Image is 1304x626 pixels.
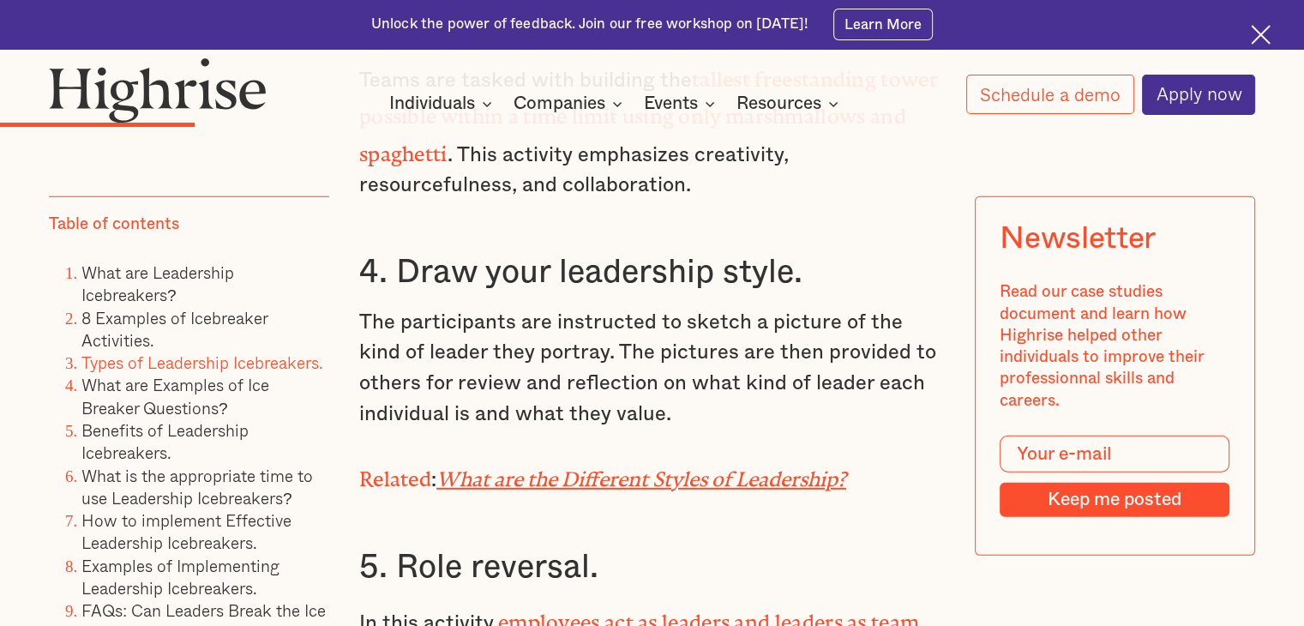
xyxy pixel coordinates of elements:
[359,252,945,293] h3: 4. Draw your leadership style.
[1001,436,1230,473] input: Your e-mail
[514,93,605,114] div: Companies
[359,68,938,155] strong: tallest freestanding tower possible within a time limit using only marshmallows and spaghetti
[49,57,267,123] img: Highrise logo
[359,308,945,430] p: The participants are instructed to sketch a picture of the kind of leader they portray. The pictu...
[1001,482,1230,516] input: Keep me posted
[389,93,475,114] div: Individuals
[1251,25,1271,45] img: Cross icon
[514,93,628,114] div: Companies
[1001,281,1230,412] div: Read our case studies document and learn how Highrise helped other individuals to improve their p...
[81,259,234,306] a: What are Leadership Icebreakers?
[81,349,323,374] a: Types of Leadership Icebreakers.
[1142,75,1255,115] a: Apply now
[81,372,269,419] a: What are Examples of Ice Breaker Questions?
[81,507,291,554] a: How to implement Effective Leadership Icebreakers.
[359,459,945,497] p: :
[1001,221,1156,256] div: Newsletter
[49,213,179,234] div: Table of contents
[359,547,945,588] h3: 5. Role reversal.
[644,93,698,114] div: Events
[966,75,1134,114] a: Schedule a demo
[644,93,720,114] div: Events
[1001,436,1230,517] form: Modal Form
[81,552,279,599] a: Examples of Implementing Leadership Icebreakers.
[81,417,249,464] a: Benefits of Leadership Icebreakers.
[833,9,934,39] a: Learn More
[81,462,313,509] a: What is the appropriate time to use Leadership Icebreakers?
[359,467,431,480] strong: Related
[436,467,846,480] a: What are the Different Styles of Leadership?
[371,15,808,34] div: Unlock the power of feedback. Join our free workshop on [DATE]!
[736,93,844,114] div: Resources
[389,93,497,114] div: Individuals
[81,304,267,352] a: 8 Examples of Icebreaker Activities.
[736,93,821,114] div: Resources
